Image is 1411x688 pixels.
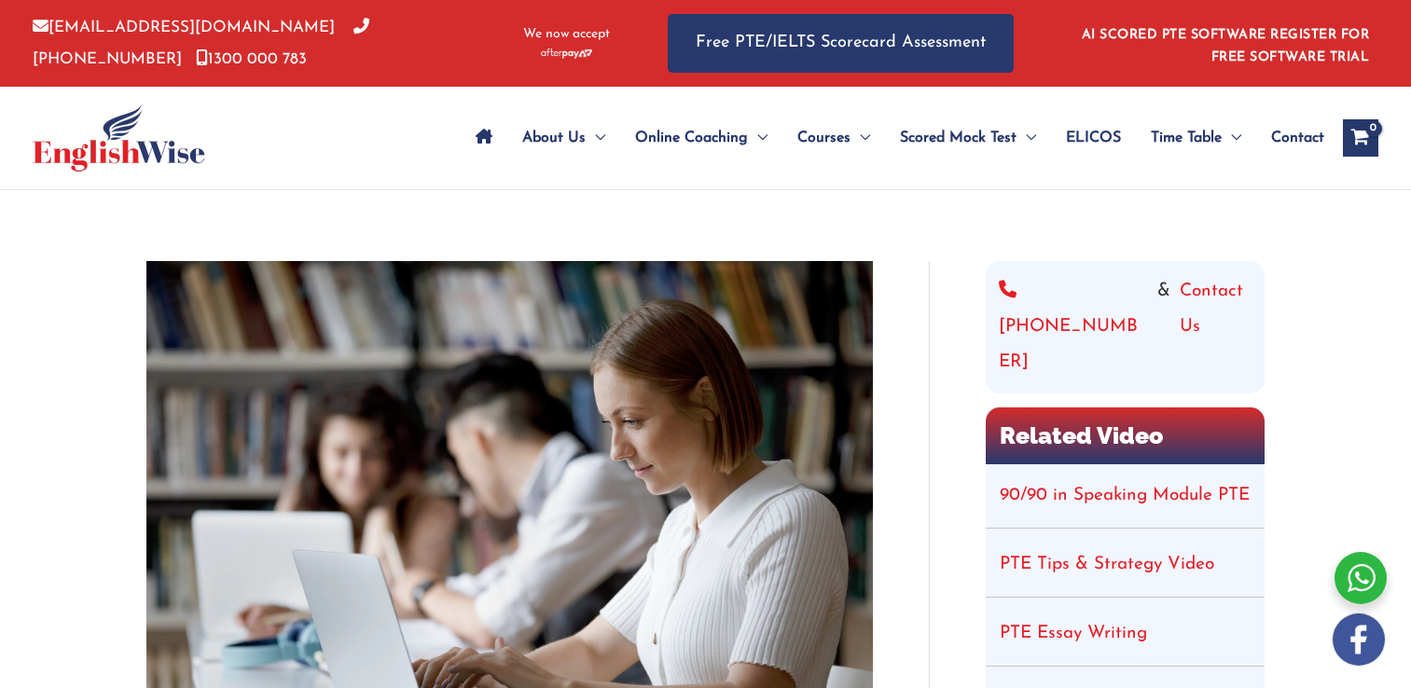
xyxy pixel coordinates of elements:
[1343,119,1378,157] a: View Shopping Cart, empty
[999,274,1252,380] div: &
[507,105,620,171] a: About UsMenu Toggle
[1222,105,1241,171] span: Menu Toggle
[620,105,782,171] a: Online CoachingMenu Toggle
[461,105,1324,171] nav: Site Navigation: Main Menu
[1000,625,1147,642] a: PTE Essay Writing
[523,25,610,44] span: We now accept
[196,51,307,67] a: 1300 000 783
[1051,105,1136,171] a: ELICOS
[33,104,205,172] img: cropped-ew-logo
[1000,556,1214,573] a: PTE Tips & Strategy Video
[1151,105,1222,171] span: Time Table
[541,48,592,59] img: Afterpay-Logo
[33,20,335,35] a: [EMAIL_ADDRESS][DOMAIN_NAME]
[851,105,870,171] span: Menu Toggle
[1071,13,1378,74] aside: Header Widget 1
[635,105,748,171] span: Online Coaching
[748,105,768,171] span: Menu Toggle
[1271,105,1324,171] span: Contact
[522,105,586,171] span: About Us
[1180,274,1252,380] a: Contact Us
[1082,28,1370,64] a: AI SCORED PTE SOFTWARE REGISTER FOR FREE SOFTWARE TRIAL
[999,274,1148,380] a: [PHONE_NUMBER]
[900,105,1017,171] span: Scored Mock Test
[1066,105,1121,171] span: ELICOS
[885,105,1051,171] a: Scored Mock TestMenu Toggle
[782,105,885,171] a: CoursesMenu Toggle
[1000,487,1250,504] a: 90/90 in Speaking Module PTE
[1256,105,1324,171] a: Contact
[33,20,369,66] a: [PHONE_NUMBER]
[1017,105,1036,171] span: Menu Toggle
[586,105,605,171] span: Menu Toggle
[1333,613,1385,666] img: white-facebook.png
[986,407,1265,464] h2: Related Video
[1136,105,1256,171] a: Time TableMenu Toggle
[668,14,1014,73] a: Free PTE/IELTS Scorecard Assessment
[797,105,851,171] span: Courses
